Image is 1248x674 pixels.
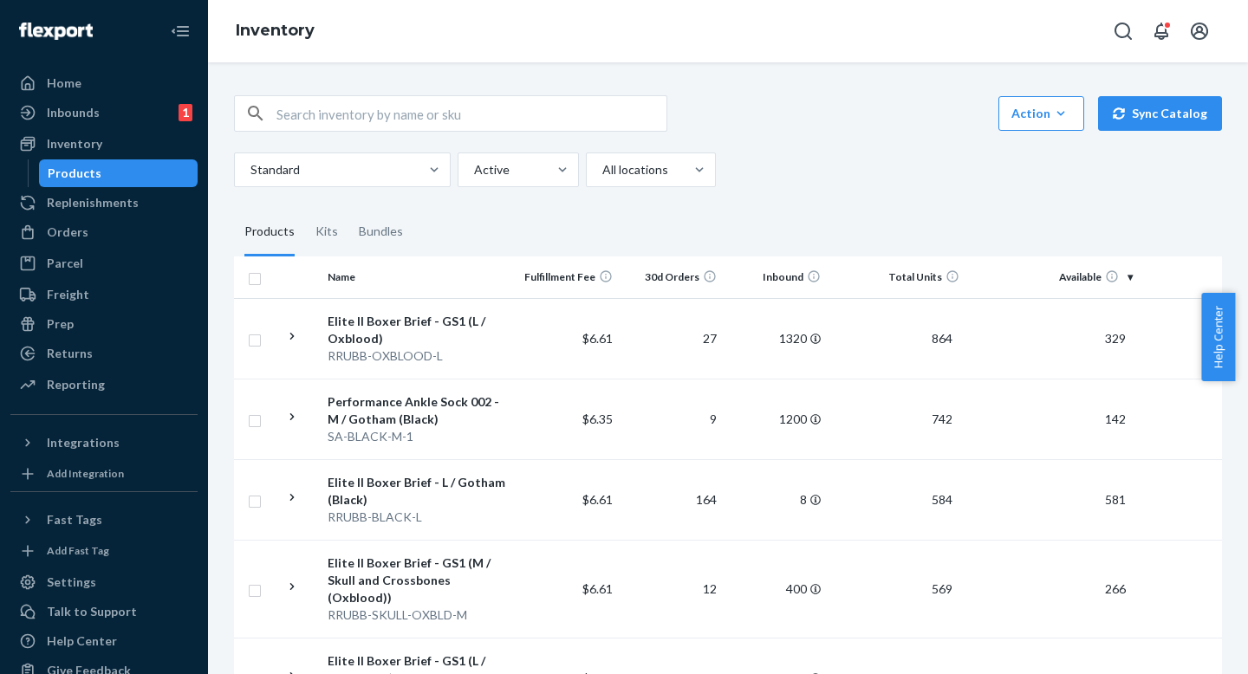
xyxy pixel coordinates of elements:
div: Elite II Boxer Brief - GS1 (M / Skull and Crossbones (Oxblood)) [328,554,509,606]
button: Integrations [10,429,198,457]
span: 142 [1098,412,1133,426]
div: Add Integration [47,466,124,481]
span: 864 [925,331,959,346]
a: Replenishments [10,189,198,217]
span: 584 [925,492,959,507]
span: 742 [925,412,959,426]
th: Name [321,256,516,298]
div: Returns [47,345,93,362]
td: 9 [620,379,724,459]
div: SA-BLACK-M-1 [328,428,509,445]
a: Prep [10,310,198,338]
a: Orders [10,218,198,246]
button: Open notifications [1144,14,1179,49]
input: Search inventory by name or sku [276,96,666,131]
button: Close Navigation [163,14,198,49]
div: RRUBB-OXBLOOD-L [328,347,509,365]
span: $6.61 [582,492,613,507]
img: Flexport logo [19,23,93,40]
span: $6.35 [582,412,613,426]
span: $6.61 [582,331,613,346]
th: Available [966,256,1140,298]
button: Fast Tags [10,506,198,534]
td: 164 [620,459,724,540]
div: Fast Tags [47,511,102,528]
a: Help Center [10,627,198,655]
th: Total Units [828,256,966,298]
div: Home [47,75,81,92]
div: 1 [179,104,192,121]
span: 581 [1098,492,1133,507]
div: Parcel [47,255,83,272]
input: All locations [601,161,602,178]
button: Open Search Box [1106,14,1141,49]
div: Talk to Support [47,603,137,620]
input: Standard [249,161,250,178]
th: Fulfillment Fee [516,256,620,298]
div: Freight [47,286,89,303]
td: 1200 [724,379,828,459]
span: $6.61 [582,581,613,596]
button: Help Center [1201,293,1235,381]
ol: breadcrumbs [222,6,328,56]
a: Home [10,69,198,97]
th: 30d Orders [620,256,724,298]
td: 8 [724,459,828,540]
a: Add Fast Tag [10,541,198,561]
a: Returns [10,340,198,367]
td: 27 [620,298,724,379]
span: 329 [1098,331,1133,346]
button: Sync Catalog [1098,96,1222,131]
div: Settings [47,574,96,591]
a: Inventory [10,130,198,158]
a: Inbounds1 [10,99,198,126]
input: Active [472,161,474,178]
td: 1320 [724,298,828,379]
td: 12 [620,540,724,638]
div: Kits [315,208,338,256]
td: 400 [724,540,828,638]
a: Add Integration [10,463,198,484]
div: Integrations [47,434,120,451]
button: Action [998,96,1084,131]
div: RRUBB-SKULL-OXBLD-M [328,606,509,624]
div: Add Fast Tag [47,543,109,558]
div: Help Center [47,632,117,650]
div: Reporting [47,376,105,393]
div: Products [244,208,295,256]
span: 266 [1098,581,1133,596]
div: Bundles [359,208,403,256]
div: Action [1011,105,1071,122]
button: Open account menu [1182,14,1217,49]
a: Inventory [236,21,315,40]
a: Products [39,159,198,187]
th: Inbound [724,256,828,298]
div: Performance Ankle Sock 002 - M / Gotham (Black) [328,393,509,428]
a: Talk to Support [10,598,198,625]
div: Inbounds [47,104,100,121]
div: Prep [47,315,74,333]
div: Elite II Boxer Brief - L / Gotham (Black) [328,474,509,509]
div: Replenishments [47,194,139,211]
a: Reporting [10,371,198,399]
span: 569 [925,581,959,596]
div: Inventory [47,135,102,152]
div: RRUBB-BLACK-L [328,509,509,526]
div: Orders [47,224,88,241]
a: Settings [10,568,198,596]
a: Freight [10,281,198,308]
div: Products [48,165,101,182]
div: Elite II Boxer Brief - GS1 (L / Oxblood) [328,313,509,347]
a: Parcel [10,250,198,277]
